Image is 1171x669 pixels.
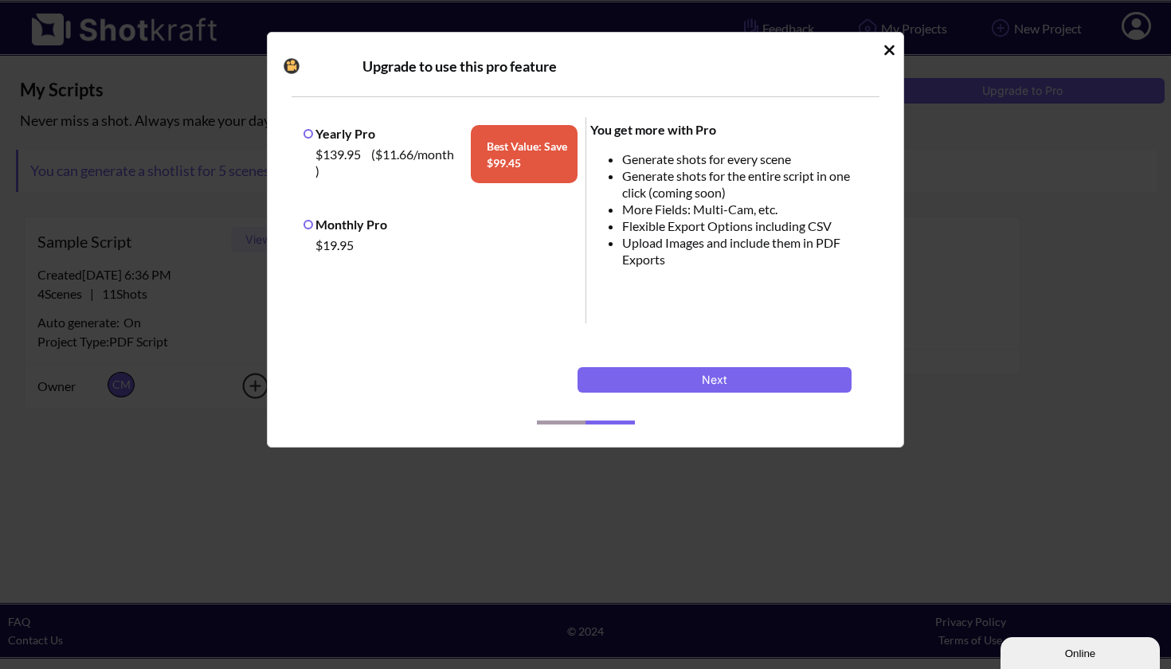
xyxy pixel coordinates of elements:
[280,54,304,78] img: Camera Icon
[304,126,375,141] label: Yearly Pro
[267,32,904,448] div: Idle Modal
[315,147,454,178] span: ( $11.66 /month )
[1001,634,1163,669] iframe: chat widget
[622,167,872,201] li: Generate shots for the entire script in one click (coming soon)
[590,121,872,138] div: You get more with Pro
[622,217,872,234] li: Flexible Export Options including CSV
[578,367,852,393] button: Next
[622,201,872,217] li: More Fields: Multi-Cam, etc.
[311,142,463,183] div: $139.95
[304,217,387,232] label: Monthly Pro
[622,151,872,167] li: Generate shots for every scene
[362,57,862,76] div: Upgrade to use this pro feature
[471,125,578,183] span: Best Value: Save $ 99.45
[622,234,872,268] li: Upload Images and include them in PDF Exports
[311,233,578,257] div: $19.95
